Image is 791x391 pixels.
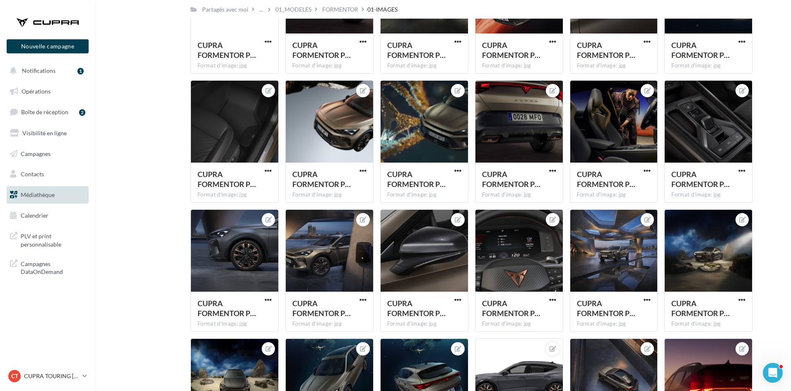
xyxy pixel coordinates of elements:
span: CT [11,372,18,380]
div: 1 [77,68,84,74]
a: Opérations [5,83,90,100]
span: CUPRA FORMENTOR PA 178 [482,299,540,318]
a: Campagnes [5,145,90,163]
div: Format d'image: jpg [577,191,651,199]
div: Format d'image: jpg [671,320,745,328]
span: Visibilité en ligne [22,130,67,137]
span: CUPRA FORMENTOR PA 165 [671,299,730,318]
div: Format d'image: jpg [387,320,461,328]
span: CUPRA FORMENTOR PA 127 [292,299,351,318]
div: ... [258,4,265,15]
div: FORMENTOR [322,5,358,14]
a: Contacts [5,166,90,183]
button: Nouvelle campagne [7,39,89,53]
div: Partagés avec moi [202,5,248,14]
div: Format d'image: jpg [671,62,745,70]
div: Format d'image: jpg [577,320,651,328]
span: Opérations [22,88,51,95]
span: Campagnes [21,150,51,157]
span: Contacts [21,170,44,178]
div: Format d'image: jpg [482,62,556,70]
span: CUPRA FORMENTOR PA 173 [482,41,540,60]
div: Format d'image: jpg [198,320,272,328]
a: PLV et print personnalisable [5,227,90,252]
a: Boîte de réception2 [5,103,90,121]
div: Format d'image: jpg [198,62,272,70]
a: Campagnes DataOnDemand [5,255,90,279]
div: 01_MODELES [275,5,311,14]
a: Médiathèque [5,186,90,204]
span: Calendrier [21,212,48,219]
span: CUPRA FORMENTOR PA 190 [292,170,351,189]
span: Boîte de réception [21,108,68,115]
div: Format d'image: jpg [387,191,461,199]
span: CUPRA FORMENTOR PA 120 [387,170,446,189]
a: Visibilité en ligne [5,125,90,142]
div: Format d'image: jpg [198,191,272,199]
button: Notifications 1 [5,62,87,79]
div: Format d'image: jpg [292,320,367,328]
iframe: Intercom live chat [763,363,783,383]
span: CUPRA FORMENTOR PA 092 [198,170,256,189]
a: Calendrier [5,207,90,224]
div: Format d'image: jpg [292,62,367,70]
div: Format d'image: jpg [577,62,651,70]
span: Campagnes DataOnDemand [21,258,85,276]
div: 01-IMAGES [367,5,398,14]
div: Format d'image: jpg [671,191,745,199]
span: CUPRA FORMENTOR PA 168 [387,41,446,60]
div: Format d'image: jpg [482,320,556,328]
div: Format d'image: jpg [292,191,367,199]
span: Médiathèque [21,191,55,198]
div: 2 [79,109,85,116]
span: CUPRA FORMENTOR PA 152 [292,41,351,60]
div: Format d'image: jpg [482,191,556,199]
span: CUPRA FORMENTOR PA 151 [482,170,540,189]
span: PLV et print personnalisable [21,230,85,248]
a: CT CUPRA TOURING [GEOGRAPHIC_DATA] [7,368,89,384]
span: CUPRA FORMENTOR PA 024 [198,299,256,318]
span: CUPRA FORMENTOR PA 154 [387,299,446,318]
span: CUPRA FORMENTOR PA 001 [577,299,635,318]
span: CUPRA FORMENTOR PA 139 [198,41,256,60]
span: CUPRA FORMENTOR PA 027 [577,41,635,60]
span: CUPRA FORMENTOR PA 097 [671,170,730,189]
div: Format d'image: jpg [387,62,461,70]
span: CUPRA FORMENTOR PA 136 [577,170,635,189]
span: Notifications [22,67,55,74]
span: CUPRA FORMENTOR PA 119 [671,41,730,60]
p: CUPRA TOURING [GEOGRAPHIC_DATA] [24,372,79,380]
